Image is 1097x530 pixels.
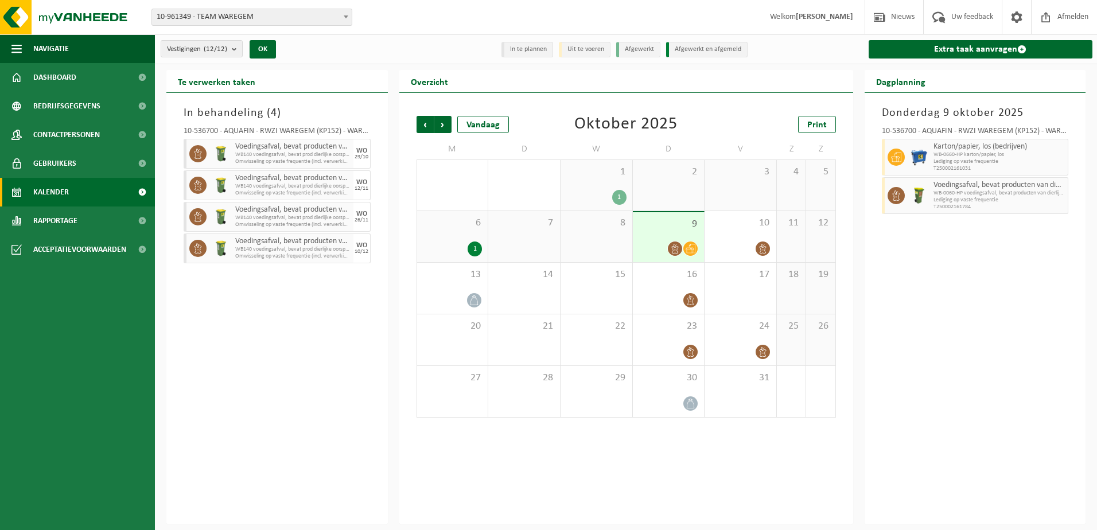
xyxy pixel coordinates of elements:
div: 26/11 [355,217,368,223]
span: 26 [812,320,829,333]
li: Afgewerkt [616,42,660,57]
span: 4 [271,107,277,119]
img: WB-0140-HPE-GN-50 [212,177,229,194]
span: WB-0660-HP karton/papier, los [933,151,1065,158]
span: 25 [783,320,800,333]
td: V [705,139,777,159]
div: 29/10 [355,154,368,160]
span: Voedingsafval, bevat producten van dierlijke oorsprong, onverpakt, categorie 3 [235,142,351,151]
span: WB140 voedingsafval, bevat prod dierlijke oorsprong, onve [235,215,351,221]
div: 10-536700 - AQUAFIN - RWZI WAREGEM (KP152) - WAREGEM [184,127,371,139]
span: 17 [710,268,771,281]
h2: Te verwerken taken [166,70,267,92]
img: WB-0060-HPE-GN-50 [911,187,928,204]
span: Contactpersonen [33,120,100,149]
span: 31 [710,372,771,384]
span: 21 [494,320,554,333]
span: Dashboard [33,63,76,92]
span: Voedingsafval, bevat producten van dierlijke oorsprong, onverpakt, categorie 3 [235,205,351,215]
span: 7 [494,217,554,229]
span: Navigatie [33,34,69,63]
span: Karton/papier, los (bedrijven) [933,142,1065,151]
span: 10-961349 - TEAM WAREGEM [151,9,352,26]
span: Omwisseling op vaste frequentie (incl. verwerking) [235,190,351,197]
div: 1 [468,241,482,256]
span: Print [807,120,827,130]
h3: In behandeling ( ) [184,104,371,122]
span: 29 [566,372,627,384]
span: 22 [566,320,627,333]
span: Gebruikers [33,149,76,178]
div: Oktober 2025 [574,116,678,133]
span: 12 [812,217,829,229]
div: WO [356,211,367,217]
span: 19 [812,268,829,281]
span: 9 [639,218,699,231]
td: M [417,139,489,159]
span: 4 [783,166,800,178]
span: Rapportage [33,206,77,235]
span: 28 [494,372,554,384]
span: 16 [639,268,699,281]
span: Kalender [33,178,69,206]
h2: Overzicht [399,70,460,92]
td: D [488,139,561,159]
li: Uit te voeren [559,42,610,57]
span: 6 [423,217,483,229]
img: WB-0140-HPE-GN-50 [212,145,229,162]
span: 1 [566,166,627,178]
span: Voedingsafval, bevat producten van dierlijke oorsprong, onverpakt, categorie 3 [235,174,351,183]
span: Vorige [417,116,434,133]
span: 18 [783,268,800,281]
span: Acceptatievoorwaarden [33,235,126,264]
td: Z [777,139,806,159]
td: W [561,139,633,159]
span: 15 [566,268,627,281]
span: T250002161784 [933,204,1065,211]
span: WB140 voedingsafval, bevat prod dierlijke oorsprong, onve [235,246,351,253]
span: Lediging op vaste frequentie [933,158,1065,165]
li: Afgewerkt en afgemeld [666,42,748,57]
span: 30 [639,372,699,384]
span: 11 [783,217,800,229]
div: WO [356,179,367,186]
span: 20 [423,320,483,333]
span: Volgende [434,116,452,133]
span: T250002161031 [933,165,1065,172]
span: 27 [423,372,483,384]
div: 10/12 [355,249,368,255]
img: WB-0140-HPE-GN-50 [212,240,229,257]
span: Omwisseling op vaste frequentie (incl. verwerking) [235,158,351,165]
span: Voedingsafval, bevat producten van dierlijke oorsprong, onverpakt, categorie 3 [235,237,351,246]
span: Bedrijfsgegevens [33,92,100,120]
span: 14 [494,268,554,281]
div: Vandaag [457,116,509,133]
span: Omwisseling op vaste frequentie (incl. verwerking) [235,253,351,260]
span: WB140 voedingsafval, bevat prod dierlijke oorsprong, onve [235,183,351,190]
span: Voedingsafval, bevat producten van dierlijke oorsprong, onverpakt, categorie 3 [933,181,1065,190]
div: 10-536700 - AQUAFIN - RWZI WAREGEM (KP152) - WAREGEM [882,127,1069,139]
span: Vestigingen [167,41,227,58]
span: Omwisseling op vaste frequentie (incl. verwerking) [235,221,351,228]
button: OK [250,40,276,59]
span: 13 [423,268,483,281]
td: Z [806,139,835,159]
a: Extra taak aanvragen [869,40,1093,59]
button: Vestigingen(12/12) [161,40,243,57]
h2: Dagplanning [865,70,937,92]
div: 12/11 [355,186,368,192]
span: 10-961349 - TEAM WAREGEM [152,9,352,25]
div: 1 [612,190,627,205]
img: WB-0660-HPE-BE-01 [911,149,928,166]
div: WO [356,147,367,154]
span: 5 [812,166,829,178]
span: 8 [566,217,627,229]
strong: [PERSON_NAME] [796,13,853,21]
li: In te plannen [501,42,553,57]
span: Lediging op vaste frequentie [933,197,1065,204]
img: WB-0140-HPE-GN-50 [212,208,229,225]
td: D [633,139,705,159]
span: WB-0060-HP voedingsafval, bevat producten van dierlijke oors [933,190,1065,197]
span: 23 [639,320,699,333]
h3: Donderdag 9 oktober 2025 [882,104,1069,122]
